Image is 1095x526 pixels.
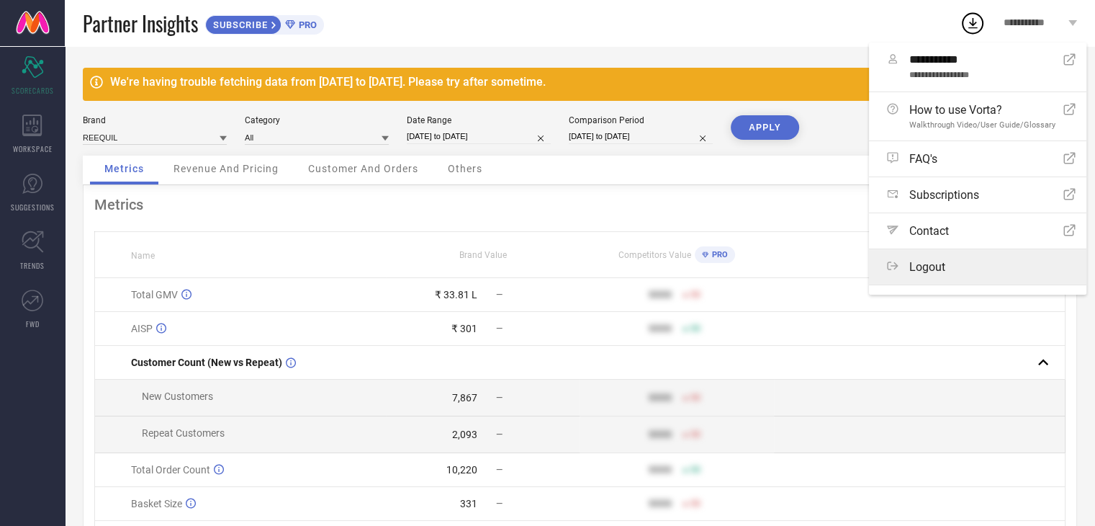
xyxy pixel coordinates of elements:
[83,9,198,38] span: Partner Insights
[452,392,477,404] div: 7,867
[496,465,503,475] span: —
[131,357,282,368] span: Customer Count (New vs Repeat)
[460,498,477,509] div: 331
[869,213,1086,249] a: Contact
[649,429,672,440] div: 9999
[690,393,700,403] span: 50
[731,115,799,140] button: APPLY
[83,115,227,125] div: Brand
[869,92,1086,141] a: How to use Vorta?Walkthrough Video/User Guide/Glossary
[104,163,144,174] span: Metrics
[690,465,700,475] span: 50
[690,429,700,440] span: 50
[13,143,53,154] span: WORKSPACE
[131,464,210,476] span: Total Order Count
[496,499,503,509] span: —
[131,251,155,261] span: Name
[131,498,182,509] span: Basket Size
[869,177,1086,213] a: Subscriptions
[496,393,503,403] span: —
[407,129,551,144] input: Select date range
[407,115,551,125] div: Date Range
[618,250,691,260] span: Competitors Value
[909,224,949,238] span: Contact
[11,202,55,213] span: SUGGESTIONS
[20,260,45,271] span: TRENDS
[245,115,389,125] div: Category
[649,498,672,509] div: 9999
[909,260,945,274] span: Logout
[909,152,937,166] span: FAQ's
[869,141,1086,177] a: FAQ's
[110,75,1042,89] div: We're having trouble fetching data from [DATE] to [DATE]. Please try after sometime.
[295,19,317,30] span: PRO
[94,196,1065,213] div: Metrics
[142,427,225,439] span: Repeat Customers
[909,103,1055,117] span: How to use Vorta?
[12,85,54,96] span: SCORECARDS
[435,289,477,300] div: ₹ 33.81 L
[909,188,979,202] span: Subscriptions
[690,499,700,509] span: 50
[26,318,40,329] span: FWD
[308,163,418,174] span: Customer And Orders
[446,464,477,476] div: 10,220
[708,250,728,259] span: PRO
[205,12,324,35] a: SUBSCRIBEPRO
[174,163,279,174] span: Revenue And Pricing
[142,391,213,402] span: New Customers
[649,392,672,404] div: 9999
[131,289,178,300] span: Total GMV
[569,129,713,144] input: Select comparison period
[496,429,503,440] span: —
[690,290,700,300] span: 50
[960,10,986,36] div: Open download list
[131,323,153,334] span: AISP
[459,250,507,260] span: Brand Value
[496,324,503,334] span: —
[909,120,1055,130] span: Walkthrough Video/User Guide/Glossary
[649,323,672,334] div: 9999
[206,19,271,30] span: SUBSCRIBE
[649,289,672,300] div: 9999
[649,464,672,476] div: 9999
[690,324,700,334] span: 50
[496,290,503,300] span: —
[569,115,713,125] div: Comparison Period
[452,429,477,440] div: 2,093
[448,163,482,174] span: Others
[451,323,477,334] div: ₹ 301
